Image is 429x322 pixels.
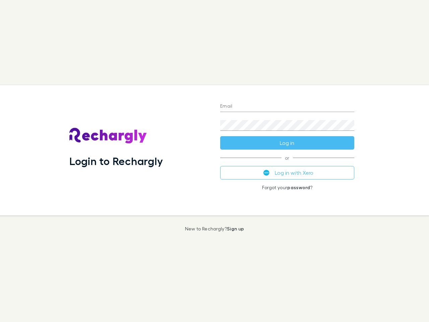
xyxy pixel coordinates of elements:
button: Log in [220,136,354,150]
img: Xero's logo [263,170,269,176]
p: Forgot your ? [220,185,354,190]
a: password [287,184,310,190]
a: Sign up [227,226,244,231]
img: Rechargly's Logo [69,128,147,144]
button: Log in with Xero [220,166,354,179]
h1: Login to Rechargly [69,155,163,167]
p: New to Rechargly? [185,226,244,231]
